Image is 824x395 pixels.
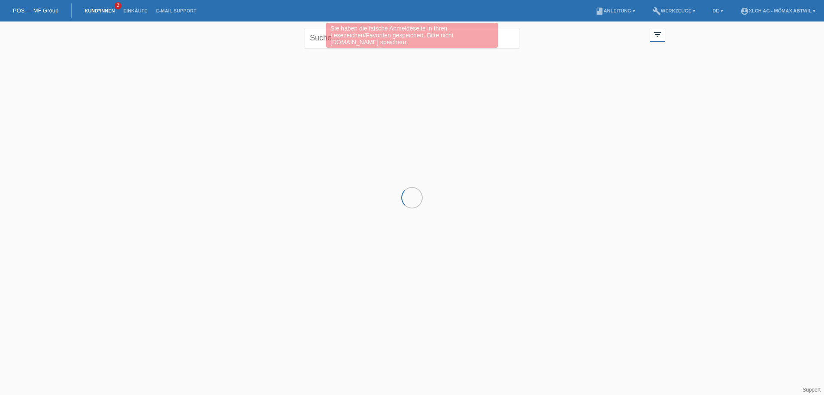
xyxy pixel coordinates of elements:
a: bookAnleitung ▾ [591,8,639,13]
a: POS — MF Group [13,7,58,14]
a: DE ▾ [708,8,727,13]
i: account_circle [740,7,749,15]
i: build [652,7,661,15]
div: Sie haben die falsche Anmeldeseite in Ihren Lesezeichen/Favoriten gespeichert. Bitte nicht [DOMAI... [326,23,498,48]
a: Support [803,387,821,393]
a: E-Mail Support [152,8,201,13]
i: book [595,7,604,15]
a: account_circleXLCH AG - Mömax Abtwil ▾ [736,8,820,13]
a: Einkäufe [119,8,151,13]
a: Kund*innen [80,8,119,13]
a: buildWerkzeuge ▾ [648,8,700,13]
span: 2 [115,2,121,9]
